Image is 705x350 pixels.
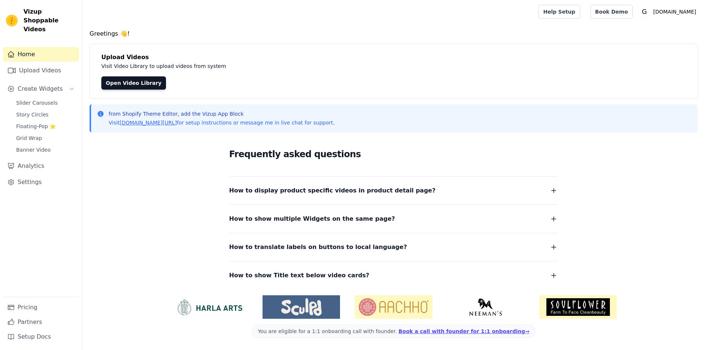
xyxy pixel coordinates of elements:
[170,298,248,316] img: HarlaArts
[23,7,76,34] span: Vizup Shoppable Videos
[229,242,558,252] button: How to translate labels on buttons to local language?
[398,328,529,334] a: Book a call with founder for 1:1 onboarding
[229,185,558,196] button: How to display product specific videos in product detail page?
[3,329,79,344] a: Setup Docs
[101,62,430,71] p: Visit Video Library to upload videos from system
[12,133,79,143] a: Grid Wrap
[12,145,79,155] a: Banner Video
[16,99,58,107] span: Slider Carousels
[229,185,435,196] span: How to display product specific videos in product detail page?
[16,123,56,130] span: Floating-Pop ⭐
[3,175,79,190] a: Settings
[650,5,699,18] p: [DOMAIN_NAME]
[229,270,558,281] button: How to show Title text below video cards?
[6,15,18,26] img: Vizup
[18,84,63,93] span: Create Widgets
[639,5,699,18] button: G [DOMAIN_NAME]
[12,121,79,131] a: Floating-Pop ⭐
[642,8,647,15] text: G
[355,295,432,319] img: Aachho
[109,110,335,118] p: from Shopify Theme Editor, add the Vizup App Block
[3,315,79,329] a: Partners
[538,5,580,19] a: Help Setup
[3,63,79,78] a: Upload Videos
[3,47,79,62] a: Home
[12,98,79,108] a: Slider Carousels
[539,295,617,319] img: Soulflower
[263,298,340,316] img: Sculpd US
[229,242,407,252] span: How to translate labels on buttons to local language?
[3,300,79,315] a: Pricing
[101,76,166,90] a: Open Video Library
[590,5,633,19] a: Book Demo
[16,134,42,142] span: Grid Wrap
[16,111,48,118] span: Story Circles
[16,146,51,154] span: Banner Video
[229,147,558,162] h2: Frequently asked questions
[90,29,698,38] h4: Greetings 👋!
[109,119,335,126] p: Visit for setup instructions or message me in live chat for support.
[447,298,525,316] img: Neeman's
[229,214,558,224] button: How to show multiple Widgets on the same page?
[3,82,79,96] button: Create Widgets
[229,270,369,281] span: How to show Title text below video cards?
[229,214,395,224] span: How to show multiple Widgets on the same page?
[3,159,79,173] a: Analytics
[101,53,686,62] h4: Upload Videos
[12,109,79,120] a: Story Circles
[120,120,177,126] a: [DOMAIN_NAME][URL]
